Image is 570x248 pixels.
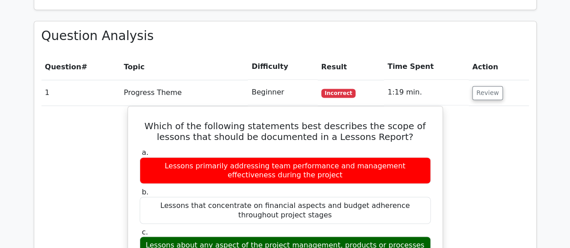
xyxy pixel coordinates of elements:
div: Lessons that concentrate on financial aspects and budget adherence throughout project stages [140,197,431,224]
th: Result [318,54,384,80]
th: Action [469,54,529,80]
div: Lessons primarily addressing team performance and management effectiveness during the project [140,157,431,184]
td: Progress Theme [120,80,248,105]
span: Question [45,63,82,71]
td: 1:19 min. [384,80,469,105]
th: # [41,54,120,80]
td: Beginner [248,80,317,105]
h5: Which of the following statements best describes the scope of lessons that should be documented i... [139,121,432,142]
th: Topic [120,54,248,80]
th: Time Spent [384,54,469,80]
h3: Question Analysis [41,28,529,44]
span: Incorrect [321,89,356,98]
td: 1 [41,80,120,105]
th: Difficulty [248,54,317,80]
button: Review [472,86,503,100]
span: b. [142,187,149,196]
span: c. [142,227,148,236]
span: a. [142,148,149,156]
